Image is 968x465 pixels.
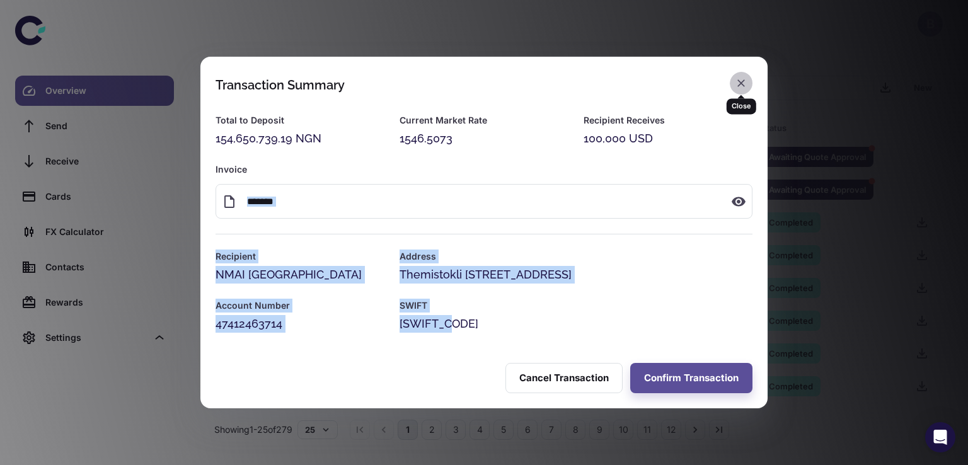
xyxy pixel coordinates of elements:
[400,130,568,147] div: 1546.5073
[216,315,384,333] div: 47412463714
[216,266,384,284] div: NMAI [GEOGRAPHIC_DATA]
[216,163,752,176] h6: Invoice
[505,363,623,393] button: Cancel Transaction
[727,98,756,114] div: Close
[400,113,568,127] h6: Current Market Rate
[584,113,752,127] h6: Recipient Receives
[216,77,345,93] div: Transaction Summary
[216,250,384,263] h6: Recipient
[925,422,955,452] div: Open Intercom Messenger
[400,266,752,284] div: Themistokli [STREET_ADDRESS]
[400,250,752,263] h6: Address
[400,315,752,333] div: [SWIFT_CODE]
[630,363,752,393] button: Confirm Transaction
[400,299,752,313] h6: SWIFT
[584,130,752,147] div: 100,000 USD
[216,113,384,127] h6: Total to Deposit
[216,299,384,313] h6: Account Number
[216,130,384,147] div: 154,650,739.19 NGN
